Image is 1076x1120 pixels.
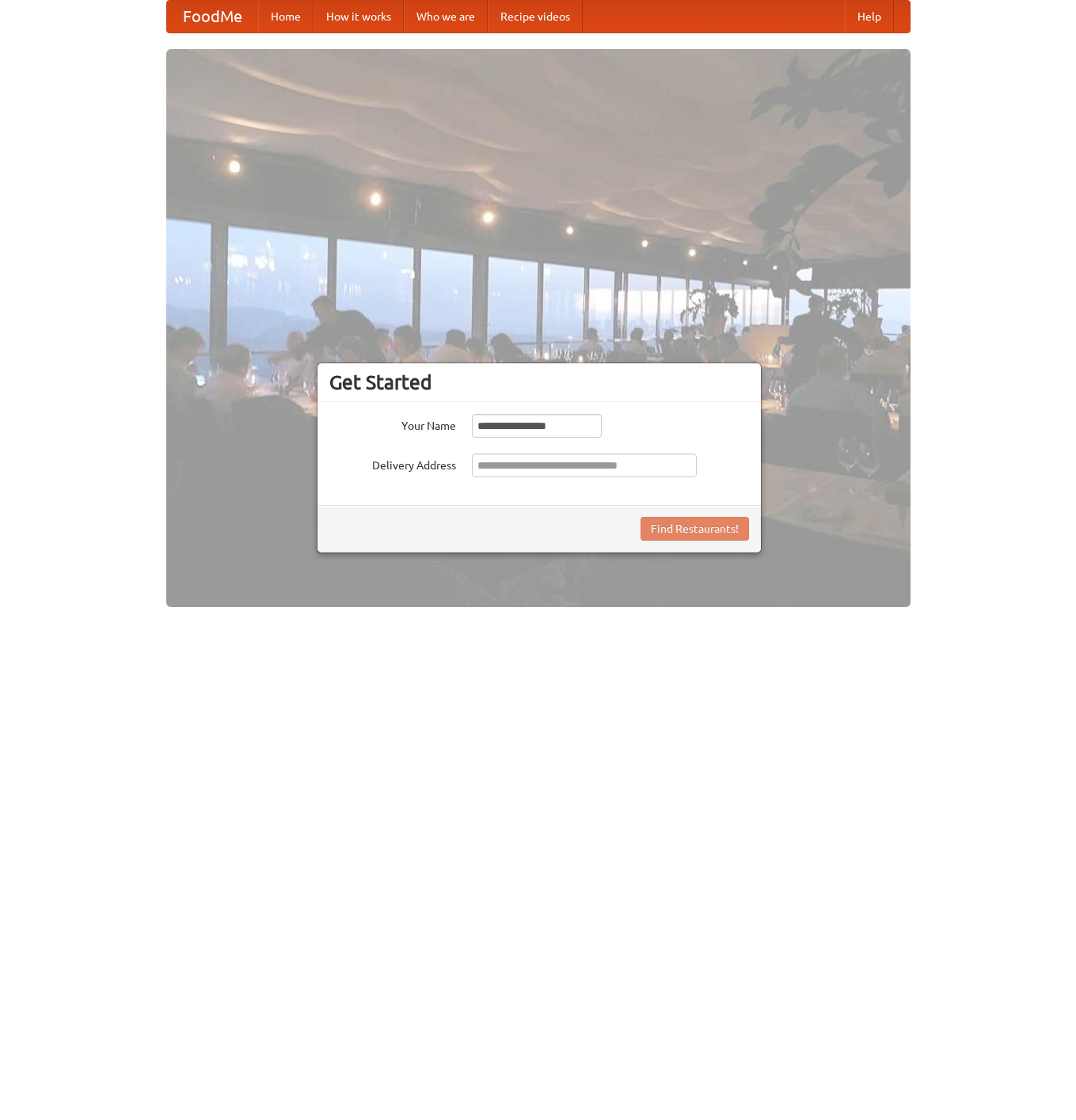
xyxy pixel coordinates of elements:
[167,1,258,32] a: FoodMe
[329,454,456,473] label: Delivery Address
[329,414,456,434] label: Your Name
[258,1,314,32] a: Home
[404,1,488,32] a: Who we are
[845,1,894,32] a: Help
[329,370,749,394] h3: Get Started
[641,517,749,541] button: Find Restaurants!
[488,1,583,32] a: Recipe videos
[314,1,404,32] a: How it works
